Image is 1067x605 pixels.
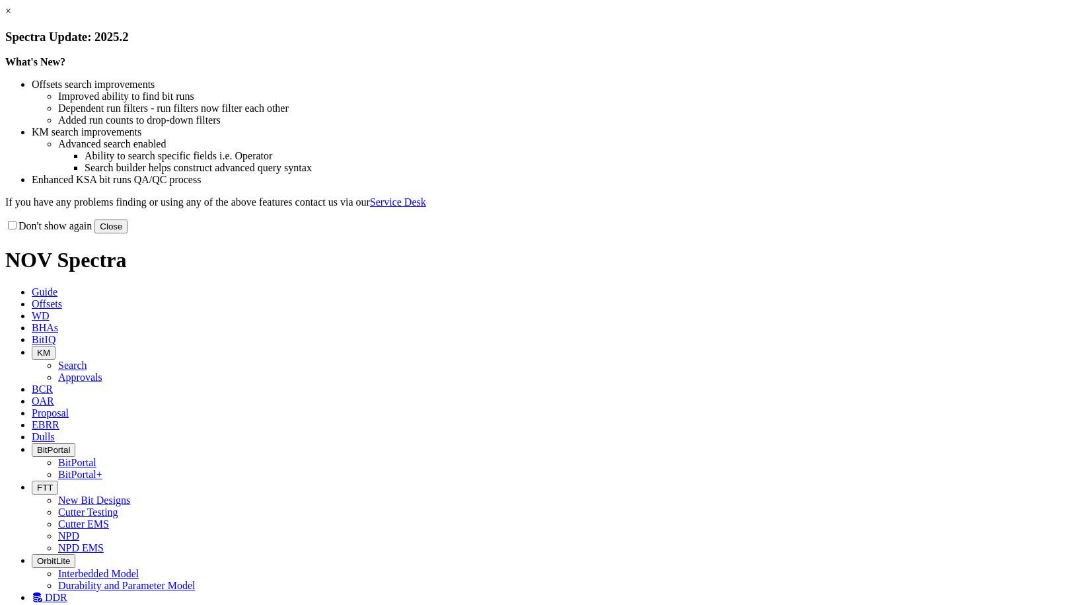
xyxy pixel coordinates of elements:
[58,114,1062,126] li: Added run counts to drop-down filters
[8,221,17,229] input: Don't show again
[32,79,1062,91] li: Offsets search improvements
[37,483,53,493] span: FTT
[5,56,65,67] strong: What's New?
[32,407,69,419] span: Proposal
[58,360,87,371] a: Search
[58,495,130,506] a: New Bit Designs
[58,568,139,579] a: Interbedded Model
[32,126,1062,138] li: KM search improvements
[32,322,58,333] span: BHAs
[58,372,102,383] a: Approvals
[5,30,1062,44] h3: Spectra Update: 2025.2
[58,91,1062,102] li: Improved ability to find bit runs
[85,162,1062,174] li: Search builder helps construct advanced query syntax
[5,196,1062,208] p: If you have any problems finding or using any of the above features contact us via our
[58,542,104,553] a: NPD EMS
[37,445,70,455] span: BitPortal
[45,592,67,603] span: DDR
[58,469,102,480] a: BitPortal+
[5,248,1062,272] h1: NOV Spectra
[32,310,50,321] span: WD
[58,506,118,518] a: Cutter Testing
[32,383,53,395] span: BCR
[58,457,96,468] a: BitPortal
[94,220,128,233] button: Close
[32,286,57,298] span: Guide
[370,196,426,208] a: Service Desk
[32,174,1062,186] li: Enhanced KSA bit runs QA/QC process
[32,298,62,309] span: Offsets
[32,334,55,345] span: BitIQ
[32,431,55,442] span: Dulls
[32,419,59,430] span: EBRR
[58,530,79,542] a: NPD
[58,580,196,591] a: Durability and Parameter Model
[58,138,1062,150] li: Advanced search enabled
[58,518,109,530] a: Cutter EMS
[58,102,1062,114] li: Dependent run filters - run filters now filter each other
[32,395,54,407] span: OAR
[37,556,70,566] span: OrbitLite
[5,220,92,231] label: Don't show again
[37,348,50,358] span: KM
[5,5,11,17] a: ×
[85,150,1062,162] li: Ability to search specific fields i.e. Operator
